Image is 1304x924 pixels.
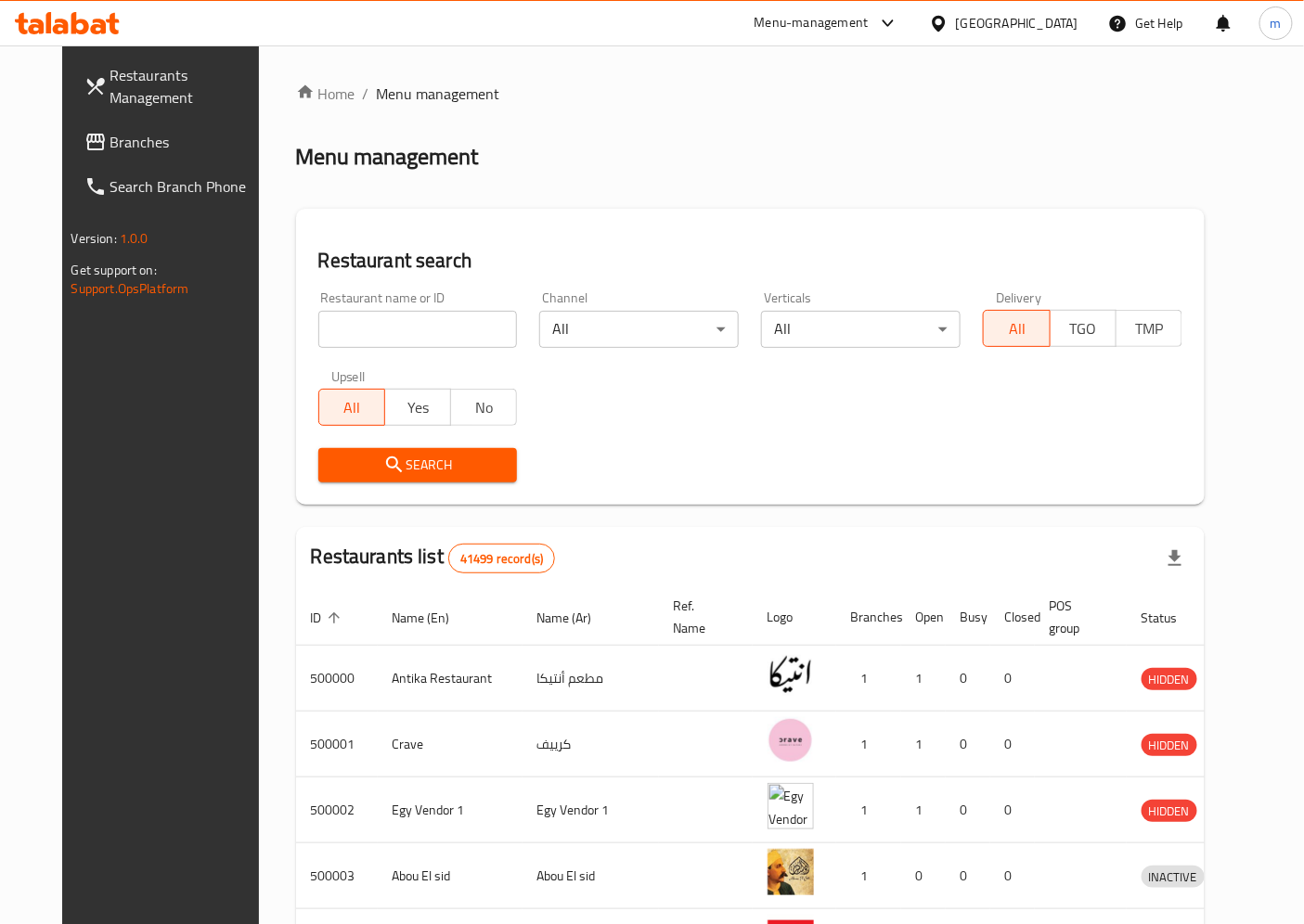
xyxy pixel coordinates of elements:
[946,646,990,712] td: 0
[70,164,280,209] a: Search Branch Phone
[1124,315,1175,342] span: TMP
[523,646,659,712] td: مطعم أنتيكا
[296,777,378,843] td: 500002
[768,651,814,698] img: Antika Restaurant
[71,276,189,301] a: Support.OpsPlatform
[393,607,474,629] span: Name (En)
[1153,536,1197,581] div: Export file
[120,226,148,250] span: 1.0.0
[990,646,1035,712] td: 0
[110,175,265,198] span: Search Branch Phone
[378,777,523,843] td: Egy Vendor 1
[318,389,385,426] button: All
[318,448,518,482] button: Search
[311,543,556,573] h2: Restaurants list
[990,712,1035,777] td: 0
[836,777,901,843] td: 1
[836,646,901,712] td: 1
[1142,734,1197,756] div: HIDDEN
[363,83,369,105] li: /
[755,12,869,34] div: Menu-management
[110,131,265,153] span: Branches
[296,843,378,909] td: 500003
[384,389,451,426] button: Yes
[296,712,378,777] td: 500001
[983,310,1050,347] button: All
[539,311,739,348] div: All
[1142,669,1197,690] span: HIDDEN
[70,53,280,120] a: Restaurants Management
[71,226,117,250] span: Version:
[991,315,1042,342] span: All
[537,607,616,629] span: Name (Ar)
[901,777,946,843] td: 1
[296,142,479,172] h2: Menu management
[311,607,346,629] span: ID
[450,389,517,426] button: No
[71,258,157,282] span: Get support on:
[1050,595,1104,639] span: POS group
[110,64,265,109] span: Restaurants Management
[448,544,555,573] div: Total records count
[1058,315,1109,342] span: TGO
[996,291,1042,304] label: Delivery
[946,589,990,646] th: Busy
[1142,801,1197,822] span: HIDDEN
[901,843,946,909] td: 0
[768,783,814,829] img: Egy Vendor 1
[458,394,510,421] span: No
[523,843,659,909] td: Abou El sid
[836,843,901,909] td: 1
[1116,310,1182,347] button: TMP
[318,311,518,348] input: Search for restaurant name or ID..
[1142,866,1205,888] div: INACTIVE
[990,777,1035,843] td: 0
[523,777,659,843] td: Egy Vendor 1
[1142,735,1197,756] span: HIDDEN
[674,595,730,639] span: Ref. Name
[378,712,523,777] td: Crave
[901,712,946,777] td: 1
[70,120,280,164] a: Branches
[836,712,901,777] td: 1
[318,247,1183,275] h2: Restaurant search
[1142,866,1205,888] span: INACTIVE
[990,843,1035,909] td: 0
[990,589,1035,646] th: Closed
[1142,800,1197,822] div: HIDDEN
[333,454,503,477] span: Search
[449,550,554,568] span: 41499 record(s)
[393,394,444,421] span: Yes
[331,370,366,383] label: Upsell
[946,777,990,843] td: 0
[378,843,523,909] td: Abou El sid
[327,394,378,421] span: All
[956,13,1078,33] div: [GEOGRAPHIC_DATA]
[768,849,814,895] img: Abou El sid
[378,646,523,712] td: Antika Restaurant
[946,843,990,909] td: 0
[296,83,355,105] a: Home
[296,83,1206,105] nav: breadcrumb
[901,589,946,646] th: Open
[836,589,901,646] th: Branches
[753,589,836,646] th: Logo
[1142,607,1202,629] span: Status
[761,311,961,348] div: All
[296,646,378,712] td: 500000
[768,717,814,764] img: Crave
[523,712,659,777] td: كرييف
[377,83,500,105] span: Menu management
[1050,310,1117,347] button: TGO
[1142,668,1197,690] div: HIDDEN
[901,646,946,712] td: 1
[1271,13,1282,33] span: m
[946,712,990,777] td: 0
